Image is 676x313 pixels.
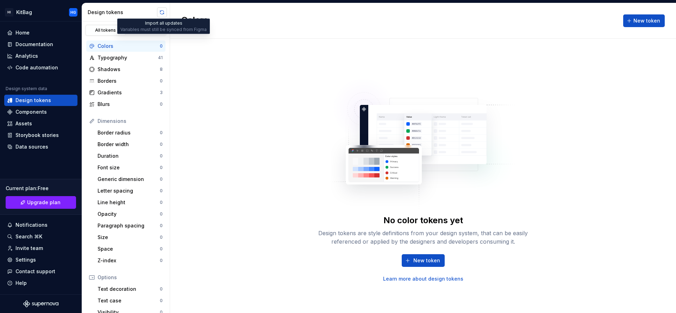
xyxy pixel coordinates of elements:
[98,141,160,148] div: Border width
[95,139,165,150] a: Border width0
[15,256,36,263] div: Settings
[98,164,160,171] div: Font size
[4,277,77,289] button: Help
[160,234,163,240] div: 0
[98,222,160,229] div: Paragraph spacing
[95,243,165,255] a: Space0
[15,245,43,252] div: Invite team
[98,129,160,136] div: Border radius
[4,50,77,62] a: Analytics
[4,266,77,277] button: Contact support
[86,40,165,52] a: Colors0
[95,295,165,306] a: Text case0
[6,86,47,92] div: Design system data
[98,211,160,218] div: Opacity
[160,286,163,292] div: 0
[1,5,80,20] button: HIKitBagHG
[98,118,163,125] div: Dimensions
[95,208,165,220] a: Opacity0
[98,152,160,159] div: Duration
[98,245,160,252] div: Space
[4,118,77,129] a: Assets
[160,223,163,229] div: 0
[4,27,77,38] a: Home
[15,120,32,127] div: Assets
[383,275,463,282] a: Learn more about design tokens
[160,153,163,159] div: 0
[15,41,53,48] div: Documentation
[160,101,163,107] div: 0
[98,176,160,183] div: Generic dimension
[15,52,38,60] div: Analytics
[160,258,163,263] div: 0
[95,220,165,231] a: Paragraph spacing0
[117,19,210,34] div: Import all updates
[160,142,163,147] div: 0
[98,89,160,96] div: Gradients
[86,64,165,75] a: Shadows8
[6,196,76,209] a: Upgrade plan
[160,211,163,217] div: 0
[4,130,77,141] a: Storybook stories
[98,257,160,264] div: Z-index
[98,187,160,194] div: Letter spacing
[98,43,160,50] div: Colors
[158,55,163,61] div: 41
[633,17,660,24] span: New token
[120,27,207,32] div: Variables must still be synced from Figma
[95,150,165,162] a: Duration0
[98,274,163,281] div: Options
[160,78,163,84] div: 0
[160,176,163,182] div: 0
[4,231,77,242] button: Search ⌘K
[95,162,165,173] a: Font size0
[98,101,160,108] div: Blurs
[15,221,48,229] div: Notifications
[5,8,13,17] div: HI
[623,14,665,27] button: New token
[4,62,77,73] a: Code automation
[15,233,42,240] div: Search ⌘K
[95,174,165,185] a: Generic dimension0
[98,66,160,73] div: Shadows
[98,54,158,61] div: Typography
[160,200,163,205] div: 0
[311,229,536,246] div: Design tokens are style definitions from your design system, that can be easily referenced or app...
[160,246,163,252] div: 0
[181,14,208,27] h2: Colors
[15,268,55,275] div: Contact support
[98,234,160,241] div: Size
[6,185,76,192] div: Current plan : Free
[98,297,160,304] div: Text case
[15,29,30,36] div: Home
[98,286,160,293] div: Text decoration
[4,95,77,106] a: Design tokens
[4,219,77,231] button: Notifications
[160,43,163,49] div: 0
[4,243,77,254] a: Invite team
[27,199,61,206] span: Upgrade plan
[86,87,165,98] a: Gradients3
[15,280,27,287] div: Help
[88,9,157,16] div: Design tokens
[95,197,165,208] a: Line height0
[95,255,165,266] a: Z-index0
[160,67,163,72] div: 8
[15,132,59,139] div: Storybook stories
[98,199,160,206] div: Line height
[98,77,160,84] div: Borders
[4,39,77,50] a: Documentation
[95,127,165,138] a: Border radius0
[86,75,165,87] a: Borders0
[95,232,165,243] a: Size0
[95,185,165,196] a: Letter spacing0
[86,52,165,63] a: Typography41
[413,257,440,264] span: New token
[160,90,163,95] div: 3
[15,97,51,104] div: Design tokens
[160,298,163,303] div: 0
[23,300,58,307] svg: Supernova Logo
[15,143,48,150] div: Data sources
[70,10,76,15] div: HG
